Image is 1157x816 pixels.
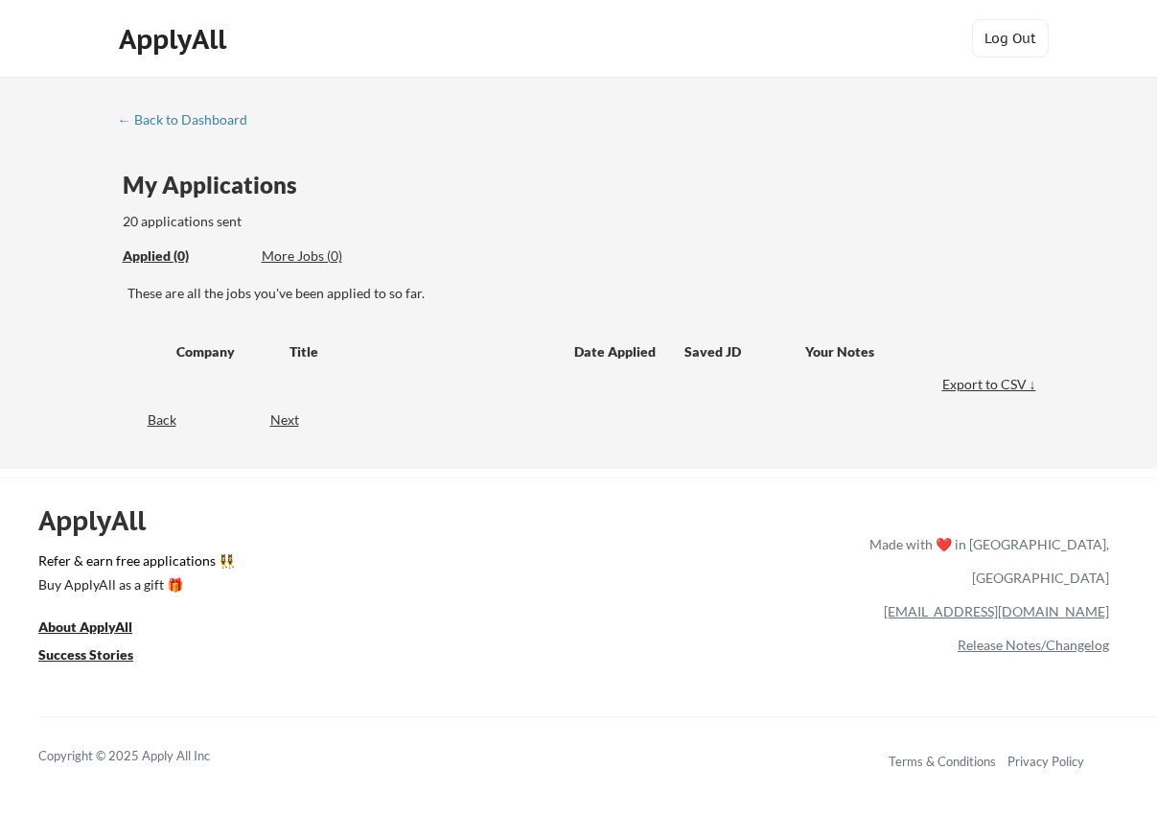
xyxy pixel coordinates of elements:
[38,747,259,766] div: Copyright © 2025 Apply All Inc
[862,527,1109,595] div: Made with ❤️ in [GEOGRAPHIC_DATA], [GEOGRAPHIC_DATA]
[118,410,176,430] div: Back
[38,574,230,598] a: Buy ApplyAll as a gift 🎁
[123,246,247,267] div: These are all the jobs you've been applied to so far.
[262,246,403,266] div: More Jobs (0)
[118,112,262,131] a: ← Back to Dashboard
[270,410,321,430] div: Next
[262,246,403,267] div: These are job applications we think you'd be a good fit for, but couldn't apply you to automatica...
[118,113,262,127] div: ← Back to Dashboard
[684,334,805,368] div: Saved JD
[38,504,168,537] div: ApplyAll
[958,637,1109,653] a: Release Notes/Changelog
[942,375,1041,394] div: Export to CSV ↓
[884,603,1109,619] a: [EMAIL_ADDRESS][DOMAIN_NAME]
[38,644,159,668] a: Success Stories
[123,246,247,266] div: Applied (0)
[123,212,494,231] div: 20 applications sent
[889,754,996,769] a: Terms & Conditions
[289,342,556,361] div: Title
[123,174,312,197] div: My Applications
[1007,754,1084,769] a: Privacy Policy
[119,23,232,56] div: ApplyAll
[38,618,132,635] u: About ApplyAll
[972,19,1049,58] button: Log Out
[574,342,659,361] div: Date Applied
[38,578,230,592] div: Buy ApplyAll as a gift 🎁
[38,646,133,663] u: Success Stories
[805,342,1024,361] div: Your Notes
[127,284,1041,303] div: These are all the jobs you've been applied to so far.
[176,342,272,361] div: Company
[38,554,469,574] a: Refer & earn free applications 👯‍♀️
[38,617,159,641] a: About ApplyAll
